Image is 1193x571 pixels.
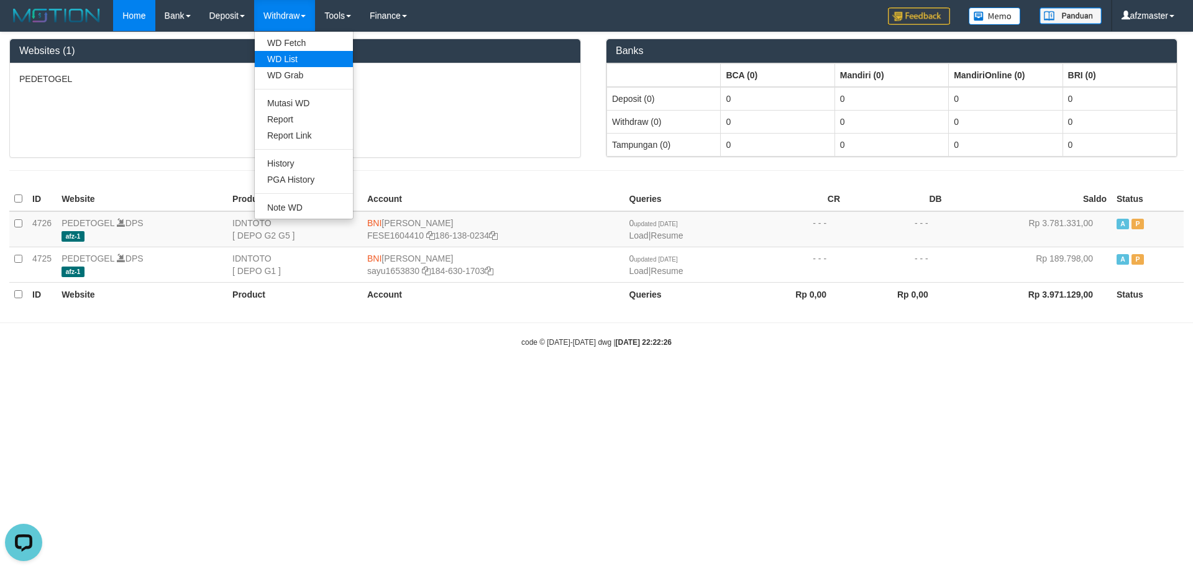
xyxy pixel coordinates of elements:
[721,110,834,133] td: 0
[629,254,683,276] span: |
[743,187,845,211] th: CR
[367,218,382,228] span: BNI
[57,211,227,247] td: DPS
[969,7,1021,25] img: Button%20Memo.svg
[62,267,85,277] span: afz-1
[721,87,834,111] td: 0
[721,133,834,156] td: 0
[227,282,362,306] th: Product
[743,247,845,282] td: - - -
[62,254,114,263] a: PEDETOGEL
[227,187,362,211] th: Product
[634,256,677,263] span: updated [DATE]
[255,111,353,127] a: Report
[607,87,721,111] td: Deposit (0)
[362,282,624,306] th: Account
[255,95,353,111] a: Mutasi WD
[367,231,424,240] a: FESE1604410
[5,5,42,42] button: Open LiveChat chat widget
[1063,110,1176,133] td: 0
[947,187,1112,211] th: Saldo
[62,231,85,242] span: afz-1
[1131,219,1144,229] span: Paused
[9,6,104,25] img: MOTION_logo.png
[1117,254,1129,265] span: Active
[629,254,678,263] span: 0
[255,51,353,67] a: WD List
[57,247,227,282] td: DPS
[949,63,1063,87] th: Group: activate to sort column ascending
[1063,133,1176,156] td: 0
[27,187,57,211] th: ID
[651,266,683,276] a: Resume
[947,282,1112,306] th: Rp 3.971.129,00
[362,247,624,282] td: [PERSON_NAME] 184-630-1703
[521,338,672,347] small: code © [DATE]-[DATE] dwg |
[485,266,493,276] a: Copy 1846301703 to clipboard
[1063,63,1176,87] th: Group: activate to sort column ascending
[362,211,624,247] td: [PERSON_NAME] 186-138-0234
[57,187,227,211] th: Website
[845,187,947,211] th: DB
[949,87,1063,111] td: 0
[888,7,950,25] img: Feedback.jpg
[362,187,624,211] th: Account
[629,231,649,240] a: Load
[834,110,948,133] td: 0
[616,45,1168,57] h3: Banks
[255,35,353,51] a: WD Fetch
[1131,254,1144,265] span: Paused
[949,110,1063,133] td: 0
[255,155,353,171] a: History
[629,266,649,276] a: Load
[255,67,353,83] a: WD Grab
[1117,219,1129,229] span: Active
[607,63,721,87] th: Group: activate to sort column ascending
[947,211,1112,247] td: Rp 3.781.331,00
[721,63,834,87] th: Group: activate to sort column ascending
[57,282,227,306] th: Website
[1040,7,1102,24] img: panduan.png
[624,282,744,306] th: Queries
[62,218,114,228] a: PEDETOGEL
[227,247,362,282] td: IDNTOTO [ DEPO G1 ]
[651,231,683,240] a: Resume
[624,187,744,211] th: Queries
[845,211,947,247] td: - - -
[1112,187,1184,211] th: Status
[616,338,672,347] strong: [DATE] 22:22:26
[607,110,721,133] td: Withdraw (0)
[19,45,571,57] h3: Websites (1)
[845,247,947,282] td: - - -
[947,247,1112,282] td: Rp 189.798,00
[422,266,431,276] a: Copy sayu1653830 to clipboard
[19,73,571,85] p: PEDETOGEL
[629,218,683,240] span: |
[949,133,1063,156] td: 0
[426,231,435,240] a: Copy FESE1604410 to clipboard
[367,266,419,276] a: sayu1653830
[607,133,721,156] td: Tampungan (0)
[834,133,948,156] td: 0
[629,218,678,228] span: 0
[255,171,353,188] a: PGA History
[743,211,845,247] td: - - -
[27,211,57,247] td: 4726
[834,87,948,111] td: 0
[255,199,353,216] a: Note WD
[1112,282,1184,306] th: Status
[255,127,353,144] a: Report Link
[489,231,498,240] a: Copy 1861380234 to clipboard
[845,282,947,306] th: Rp 0,00
[27,247,57,282] td: 4725
[743,282,845,306] th: Rp 0,00
[227,211,362,247] td: IDNTOTO [ DEPO G2 G5 ]
[27,282,57,306] th: ID
[1063,87,1176,111] td: 0
[367,254,382,263] span: BNI
[834,63,948,87] th: Group: activate to sort column ascending
[634,221,677,227] span: updated [DATE]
